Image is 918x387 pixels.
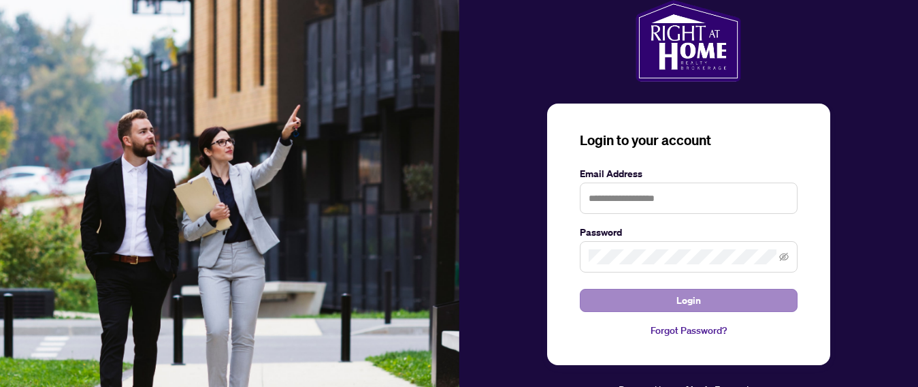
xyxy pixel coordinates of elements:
span: Login [676,290,701,311]
label: Password [580,225,798,240]
h3: Login to your account [580,131,798,150]
button: Login [580,289,798,312]
span: eye-invisible [779,252,789,262]
label: Email Address [580,166,798,181]
a: Forgot Password? [580,323,798,338]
